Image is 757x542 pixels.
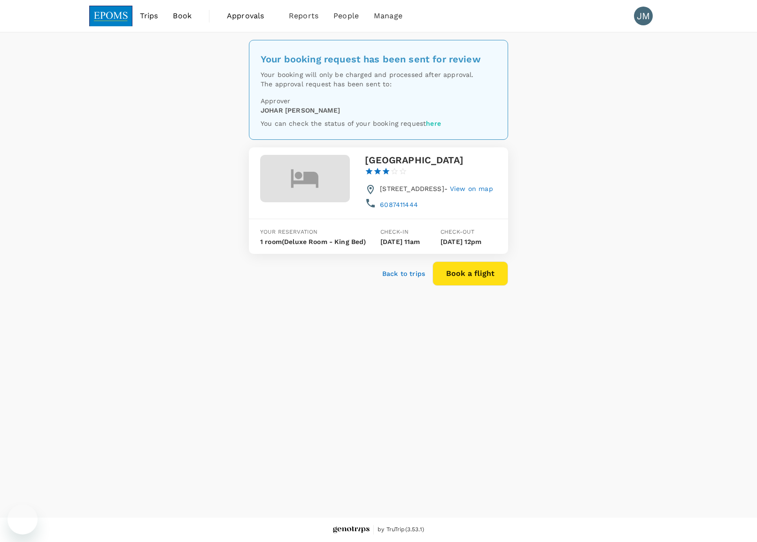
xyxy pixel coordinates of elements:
p: Your booking will only be charged and processed after approval. [261,70,496,79]
img: Genotrips - EPOMS [333,527,370,534]
div: Your booking request has been sent for review [261,52,496,67]
a: 6087411444 [380,201,418,208]
a: Back to trips [382,269,425,278]
img: EPOMS SDN BHD [89,6,132,26]
span: Check-out [440,229,474,235]
p: The approval request has been sent to: [261,79,496,89]
p: Approver [261,96,496,106]
span: [STREET_ADDRESS] - [380,185,493,192]
span: Manage [374,10,402,22]
a: here [426,120,441,127]
h3: [GEOGRAPHIC_DATA] [365,155,463,166]
p: JOHAR [PERSON_NAME] [261,106,340,115]
span: by TruTrip ( 3.53.1 ) [378,525,424,534]
img: Labuan Point Hotel [260,155,350,202]
a: Book a flight [433,269,508,277]
span: Reports [289,10,318,22]
p: [DATE] 12pm [440,237,497,246]
span: Book [173,10,192,22]
iframe: Button to launch messaging window [8,504,38,534]
span: Trips [140,10,158,22]
span: Check-in [380,229,409,235]
span: People [333,10,359,22]
p: [DATE] 11am [380,237,437,246]
p: You can check the status of your booking request [261,119,496,128]
span: Your reservation [260,229,317,235]
div: JM [634,7,653,25]
a: View on map [450,185,493,192]
button: Book a flight [433,261,508,286]
span: Approvals [227,10,274,22]
p: 1 room (Deluxe Room - King Bed) [260,237,377,246]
